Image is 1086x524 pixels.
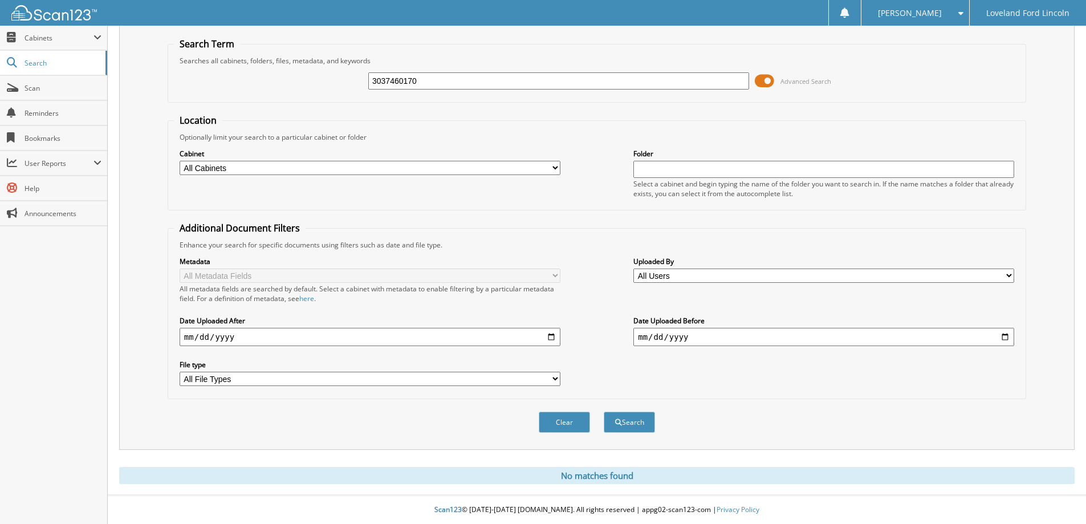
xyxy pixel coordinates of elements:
iframe: Chat Widget [1029,469,1086,524]
input: start [180,328,560,346]
span: Cabinets [25,33,93,43]
label: Metadata [180,257,560,266]
div: All metadata fields are searched by default. Select a cabinet with metadata to enable filtering b... [180,284,560,303]
span: Announcements [25,209,101,218]
div: Optionally limit your search to a particular cabinet or folder [174,132,1020,142]
span: Reminders [25,108,101,118]
label: Date Uploaded Before [633,316,1014,326]
span: Bookmarks [25,133,101,143]
button: Search [604,412,655,433]
label: Cabinet [180,149,560,159]
legend: Additional Document Filters [174,222,306,234]
label: Date Uploaded After [180,316,560,326]
span: User Reports [25,159,93,168]
span: Scan123 [434,505,462,514]
label: Folder [633,149,1014,159]
legend: Location [174,114,222,127]
button: Clear [539,412,590,433]
a: here [299,294,314,303]
div: No matches found [119,467,1075,484]
div: © [DATE]-[DATE] [DOMAIN_NAME]. All rights reserved | appg02-scan123-com | [108,496,1086,524]
a: Privacy Policy [717,505,759,514]
div: Enhance your search for specific documents using filters such as date and file type. [174,240,1020,250]
div: Searches all cabinets, folders, files, metadata, and keywords [174,56,1020,66]
span: Advanced Search [780,77,831,86]
div: Select a cabinet and begin typing the name of the folder you want to search in. If the name match... [633,179,1014,198]
span: Loveland Ford Lincoln [986,10,1069,17]
label: Uploaded By [633,257,1014,266]
img: scan123-logo-white.svg [11,5,97,21]
span: Scan [25,83,101,93]
input: end [633,328,1014,346]
span: [PERSON_NAME] [878,10,942,17]
legend: Search Term [174,38,240,50]
span: Search [25,58,100,68]
label: File type [180,360,560,369]
span: Help [25,184,101,193]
